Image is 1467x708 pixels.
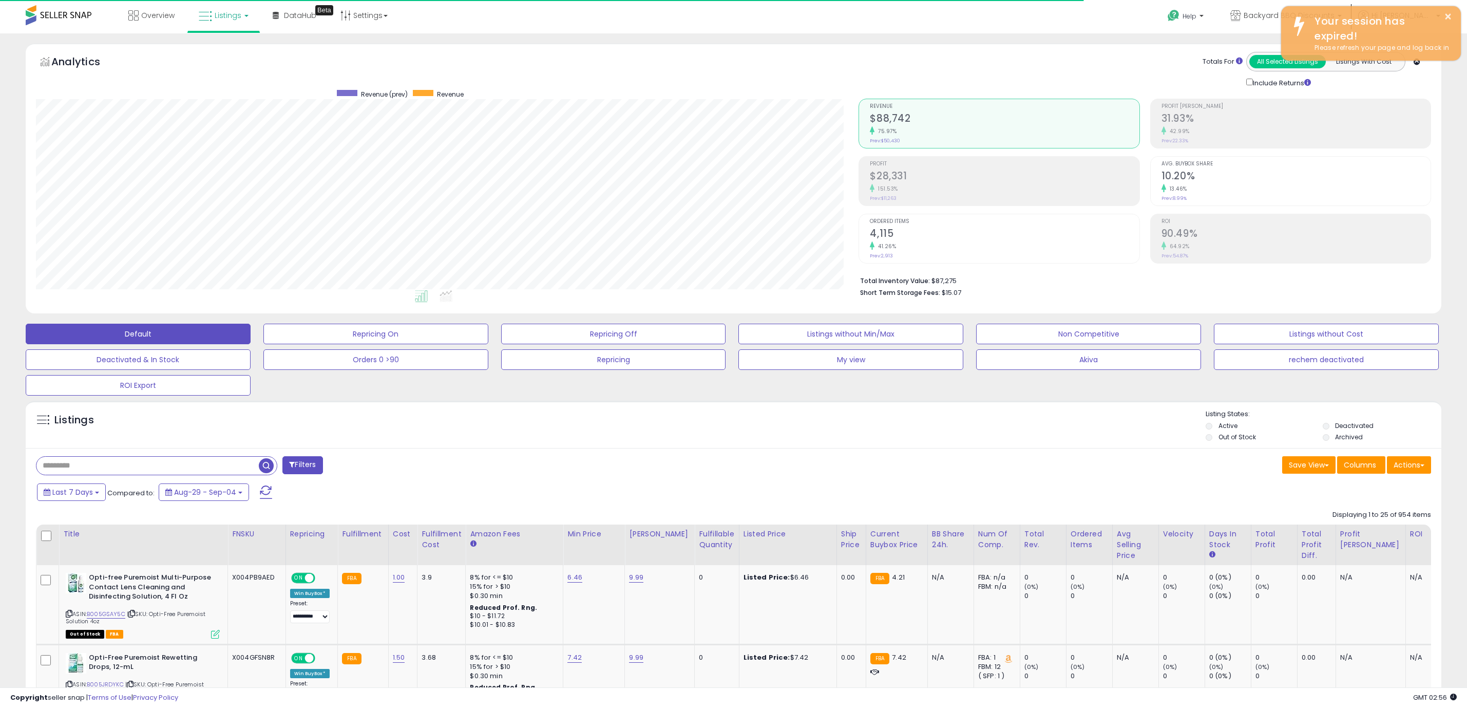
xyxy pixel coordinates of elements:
[1218,421,1237,430] label: Active
[470,612,555,621] div: $10 - $11.72
[263,349,488,370] button: Orders 0 >90
[932,653,966,662] div: N/A
[1209,583,1224,591] small: (0%)
[1024,529,1062,550] div: Total Rev.
[738,349,963,370] button: My view
[1161,253,1188,259] small: Prev: 54.87%
[1387,456,1431,474] button: Actions
[1024,583,1039,591] small: (0%)
[1163,663,1177,671] small: (0%)
[1166,127,1190,135] small: 42.99%
[976,324,1201,344] button: Non Competitive
[10,693,178,703] div: seller snap | |
[1117,529,1154,561] div: Avg Selling Price
[870,104,1139,109] span: Revenue
[263,324,488,344] button: Repricing On
[470,539,476,549] small: Amazon Fees.
[1071,591,1112,601] div: 0
[470,621,555,629] div: $10.01 - $10.83
[1255,573,1297,582] div: 0
[1071,672,1112,681] div: 0
[699,653,731,662] div: 0
[1161,113,1431,126] h2: 31.93%
[88,693,131,702] a: Terms of Use
[1209,591,1251,601] div: 0 (0%)
[1282,456,1336,474] button: Save View
[870,138,900,144] small: Prev: $50,430
[978,582,1012,591] div: FBM: n/a
[978,529,1016,550] div: Num of Comp.
[567,653,582,663] a: 7.42
[361,90,408,99] span: Revenue (prev)
[870,170,1139,184] h2: $28,331
[1214,324,1439,344] button: Listings without Cost
[942,288,961,297] span: $15.07
[393,529,413,539] div: Cost
[1302,573,1328,582] div: 0.00
[26,324,251,344] button: Default
[422,529,461,550] div: Fulfillment Cost
[437,90,464,99] span: Revenue
[1335,433,1363,441] label: Archived
[841,529,862,550] div: Ship Price
[1024,663,1039,671] small: (0%)
[1255,653,1297,662] div: 0
[393,572,405,583] a: 1.00
[870,161,1139,167] span: Profit
[232,529,281,539] div: FNSKU
[290,529,334,539] div: Repricing
[141,10,175,21] span: Overview
[1161,170,1431,184] h2: 10.20%
[313,574,330,583] span: OFF
[66,653,220,708] div: ASIN:
[470,591,555,601] div: $0.30 min
[26,349,251,370] button: Deactivated & In Stock
[1344,460,1376,470] span: Columns
[744,653,829,662] div: $7.42
[106,630,123,639] span: FBA
[978,653,1012,662] div: FBA: 1
[52,487,93,497] span: Last 7 Days
[470,662,555,672] div: 15% for > $10
[1209,573,1251,582] div: 0 (0%)
[874,127,897,135] small: 75.97%
[1161,138,1188,144] small: Prev: 22.33%
[1071,663,1085,671] small: (0%)
[133,693,178,702] a: Privacy Policy
[870,228,1139,241] h2: 4,115
[1163,529,1201,539] div: Velocity
[978,672,1012,681] div: ( SFP: 1 )
[174,487,236,497] span: Aug-29 - Sep-04
[232,653,278,662] div: X004GFSN8R
[1163,573,1205,582] div: 0
[1340,529,1401,550] div: Profit [PERSON_NAME]
[1209,550,1215,560] small: Days In Stock.
[870,573,889,584] small: FBA
[1163,672,1205,681] div: 0
[1163,583,1177,591] small: (0%)
[892,572,905,582] span: 4.21
[841,653,858,662] div: 0.00
[1410,529,1447,539] div: ROI
[290,589,330,598] div: Win BuyBox *
[699,529,734,550] div: Fulfillable Quantity
[66,573,220,638] div: ASIN:
[422,573,458,582] div: 3.9
[870,113,1139,126] h2: $88,742
[874,185,898,193] small: 151.53%
[629,572,643,583] a: 9.99
[1024,653,1066,662] div: 0
[1255,672,1297,681] div: 0
[292,574,305,583] span: ON
[699,573,731,582] div: 0
[159,483,249,501] button: Aug-29 - Sep-04
[1332,510,1431,520] div: Displaying 1 to 25 of 954 items
[315,5,333,15] div: Tooltip anchor
[1161,161,1431,167] span: Avg. Buybox Share
[1209,529,1247,550] div: Days In Stock
[1340,573,1398,582] div: N/A
[26,375,251,396] button: ROI Export
[1302,653,1328,662] div: 0.00
[393,653,405,663] a: 1.50
[470,683,537,692] b: Reduced Prof. Rng.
